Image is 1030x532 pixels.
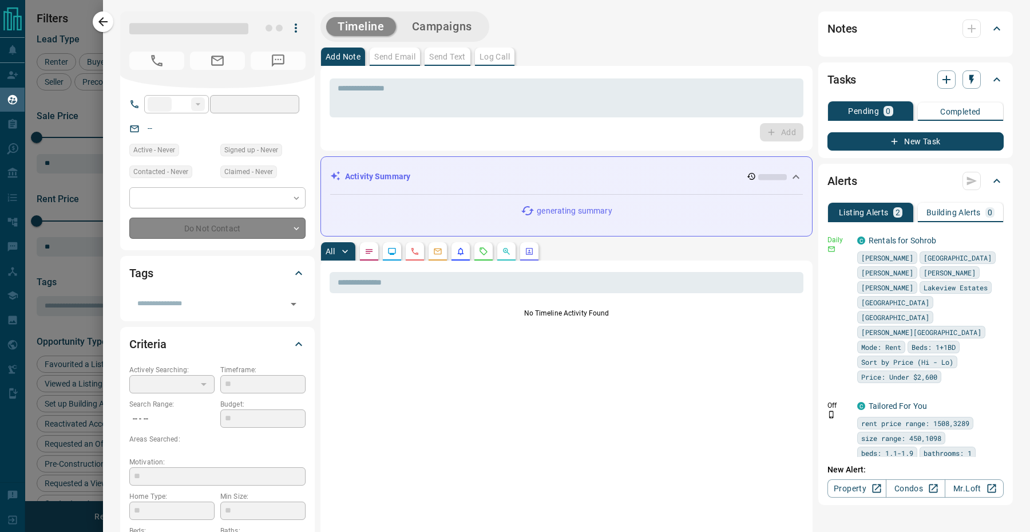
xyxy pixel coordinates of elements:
[869,236,936,245] a: Rentals for Sohrob
[224,166,273,178] span: Claimed - Never
[129,399,215,409] p: Search Range:
[129,434,306,444] p: Areas Searched:
[251,52,306,70] span: No Number
[857,237,865,245] div: condos.ca
[129,264,153,282] h2: Tags
[839,208,889,216] p: Listing Alerts
[861,356,953,368] span: Sort by Price (Hi - Lo)
[401,17,484,36] button: Campaigns
[857,402,865,410] div: condos.ca
[861,267,913,278] span: [PERSON_NAME]
[827,464,1004,476] p: New Alert:
[861,417,969,429] span: rent price range: 1508,3289
[827,167,1004,195] div: Alerts
[129,259,306,287] div: Tags
[827,132,1004,151] button: New Task
[387,247,397,256] svg: Lead Browsing Activity
[848,107,879,115] p: Pending
[886,107,890,115] p: 0
[861,371,937,383] span: Price: Under $2,600
[133,166,188,178] span: Contacted - Never
[924,252,992,263] span: [GEOGRAPHIC_DATA]
[924,282,988,293] span: Lakeview Estates
[330,308,803,318] p: No Timeline Activity Found
[896,208,900,216] p: 2
[502,247,511,256] svg: Opportunities
[827,245,835,253] svg: Email
[326,17,396,36] button: Timeline
[827,172,857,190] h2: Alerts
[410,247,419,256] svg: Calls
[861,252,913,263] span: [PERSON_NAME]
[525,247,534,256] svg: Agent Actions
[827,400,850,411] p: Off
[861,312,929,323] span: [GEOGRAPHIC_DATA]
[365,247,374,256] svg: Notes
[456,247,465,256] svg: Listing Alerts
[129,335,167,353] h2: Criteria
[827,15,1004,42] div: Notes
[190,52,245,70] span: No Email
[924,267,976,278] span: [PERSON_NAME]
[827,479,886,498] a: Property
[861,447,913,459] span: beds: 1.1-1.9
[827,235,850,245] p: Daily
[861,326,981,338] span: [PERSON_NAME][GEOGRAPHIC_DATA]
[129,330,306,358] div: Criteria
[912,341,956,353] span: Beds: 1+1BD
[129,52,184,70] span: No Number
[433,247,442,256] svg: Emails
[286,296,302,312] button: Open
[479,247,488,256] svg: Requests
[861,341,901,353] span: Mode: Rent
[940,108,981,116] p: Completed
[988,208,992,216] p: 0
[861,297,929,308] span: [GEOGRAPHIC_DATA]
[827,19,857,38] h2: Notes
[129,409,215,428] p: -- - --
[129,365,215,375] p: Actively Searching:
[945,479,1004,498] a: Mr.Loft
[148,124,152,133] a: --
[220,491,306,502] p: Min Size:
[926,208,981,216] p: Building Alerts
[861,282,913,293] span: [PERSON_NAME]
[330,166,803,187] div: Activity Summary
[326,247,335,255] p: All
[537,205,612,217] p: generating summary
[224,144,278,156] span: Signed up - Never
[129,491,215,502] p: Home Type:
[827,411,835,419] svg: Push Notification Only
[869,401,927,411] a: Tailored For You
[924,447,972,459] span: bathrooms: 1
[133,144,175,156] span: Active - Never
[827,70,856,89] h2: Tasks
[129,218,306,239] div: Do Not Contact
[220,365,306,375] p: Timeframe:
[861,432,941,444] span: size range: 450,1098
[827,66,1004,93] div: Tasks
[129,457,306,467] p: Motivation:
[326,53,360,61] p: Add Note
[345,171,410,183] p: Activity Summary
[220,399,306,409] p: Budget:
[886,479,945,498] a: Condos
